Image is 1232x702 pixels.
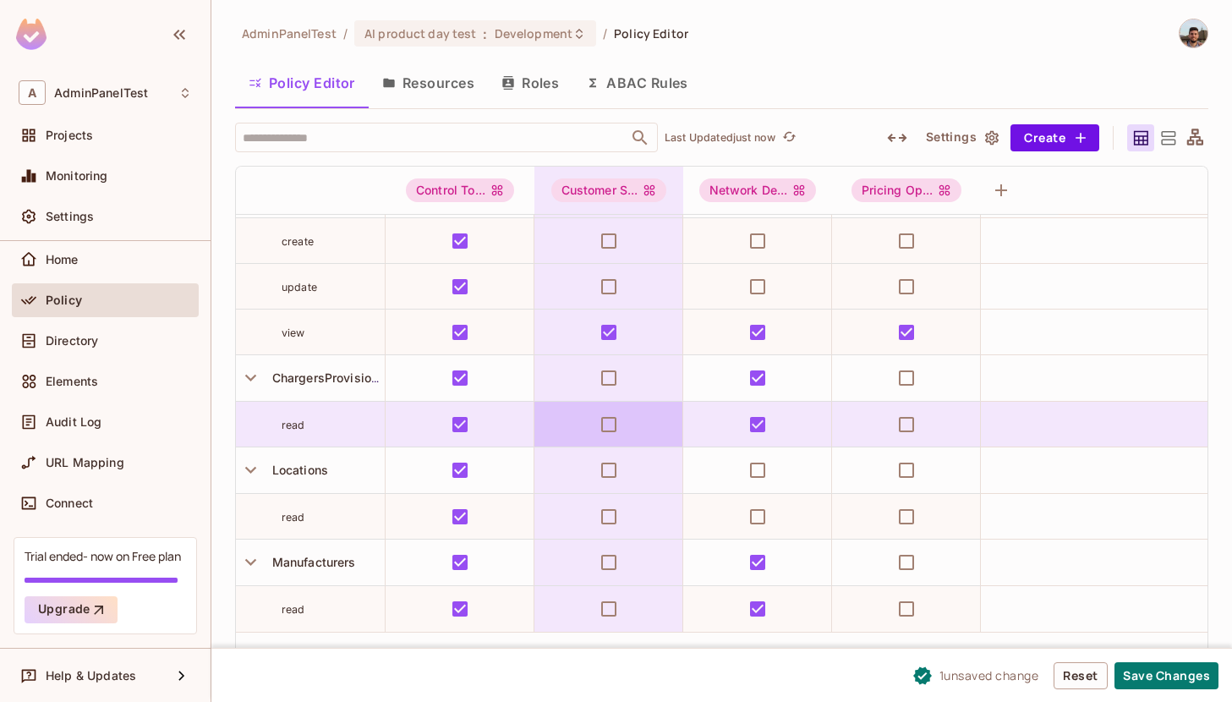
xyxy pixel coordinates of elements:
span: Policy [46,293,82,307]
button: Create [1010,124,1099,151]
span: read [282,603,305,616]
span: Workspace: AdminPanelTest [54,86,148,100]
span: Home [46,253,79,266]
span: read [282,419,305,431]
button: Roles [488,62,572,104]
img: SReyMgAAAABJRU5ErkJggg== [16,19,47,50]
span: Elements [46,375,98,388]
span: ChargersProvisioningStatus [266,370,434,385]
span: Settings [46,210,94,223]
span: Connect [46,496,93,510]
button: Settings [919,124,1004,151]
li: / [343,25,348,41]
span: : [482,27,488,41]
span: update [282,281,317,293]
p: Last Updated just now [665,131,775,145]
button: Open [628,126,652,150]
button: Reset [1054,662,1108,689]
span: Customer Support [551,178,667,202]
button: Policy Editor [235,62,369,104]
span: Pricing Operator [851,178,962,202]
span: Control Tower [406,178,514,202]
span: refresh [782,129,797,146]
span: Development [495,25,572,41]
span: Monitoring [46,169,108,183]
span: view [282,326,305,339]
span: Directory [46,334,98,348]
span: Policy Editor [614,25,688,41]
span: AI product day test [364,25,477,41]
span: 1 unsaved change [939,666,1039,684]
span: URL Mapping [46,456,124,469]
span: Projects [46,129,93,142]
div: Customer S... [551,178,667,202]
span: Manufacturers [266,555,356,569]
div: Trial ended- now on Free plan [25,548,181,564]
li: / [603,25,607,41]
span: create [282,235,314,248]
span: the active workspace [242,25,337,41]
div: Network De... [699,178,817,202]
span: Audit Log [46,415,101,429]
span: A [19,80,46,105]
span: Locations [266,463,328,477]
button: ABAC Rules [572,62,702,104]
img: Benoit DUGERS [1180,19,1207,47]
button: Resources [369,62,488,104]
div: Pricing Op... [851,178,962,202]
button: Save Changes [1114,662,1218,689]
button: refresh [779,128,799,148]
button: Upgrade [25,596,118,623]
span: read [282,511,305,524]
span: Network Developer [699,178,817,202]
span: Refresh is not available in edit mode. [775,128,799,148]
span: Help & Updates [46,669,136,683]
div: Control To... [406,178,514,202]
